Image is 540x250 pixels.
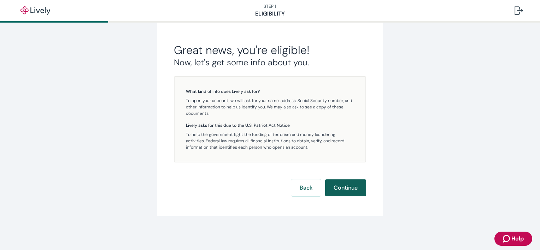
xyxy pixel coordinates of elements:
[174,57,366,68] h3: Now, let's get some info about you.
[325,179,366,196] button: Continue
[511,234,524,243] span: Help
[503,234,511,243] svg: Zendesk support icon
[186,131,354,150] p: To help the government fight the funding of terrorism and money laundering activities, Federal la...
[186,97,354,117] p: To open your account, we will ask for your name, address, Social Security number, and other infor...
[186,122,354,129] h5: Lively asks for this due to the U.S. Patriot Act Notice
[509,2,529,19] button: Log out
[291,179,321,196] button: Back
[16,6,55,15] img: Lively
[494,232,532,246] button: Zendesk support iconHelp
[174,43,366,57] h2: Great news, you're eligible!
[186,88,354,95] h5: What kind of info does Lively ask for?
